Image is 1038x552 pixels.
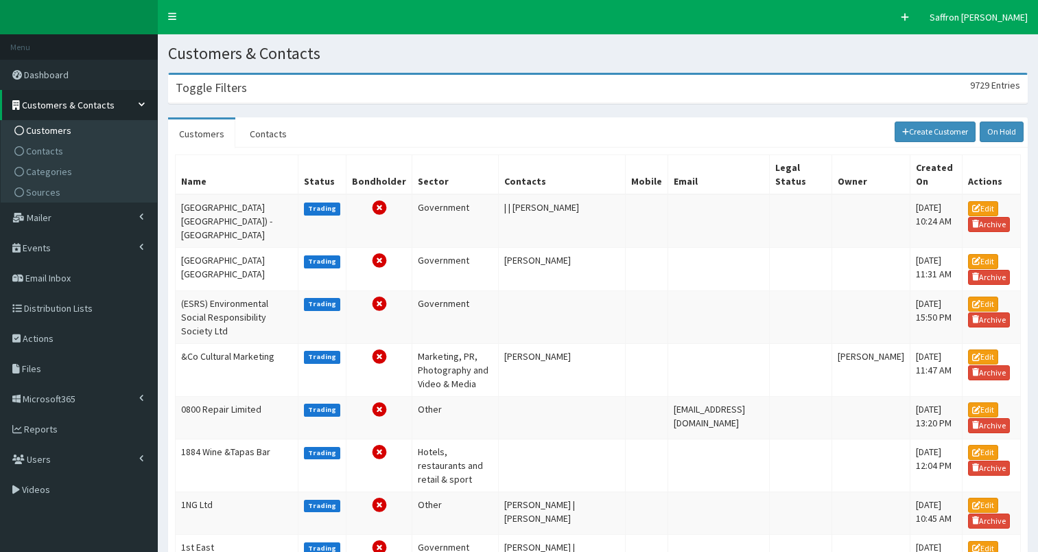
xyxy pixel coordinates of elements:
[968,312,1011,327] a: Archive
[968,217,1011,232] a: Archive
[968,402,998,417] a: Edit
[412,439,499,492] td: Hotels, restaurants and retail & sport
[304,404,341,416] label: Trading
[412,155,499,195] th: Sector
[412,248,499,290] td: Government
[23,332,54,345] span: Actions
[176,396,298,439] td: 0800 Repair Limited
[668,396,770,439] td: [EMAIL_ADDRESS][DOMAIN_NAME]
[24,423,58,435] span: Reports
[968,514,1011,529] a: Archive
[298,155,346,195] th: Status
[910,155,962,195] th: Created On
[176,194,298,248] td: [GEOGRAPHIC_DATA] [GEOGRAPHIC_DATA]) - [GEOGRAPHIC_DATA]
[176,290,298,343] td: (ESRS) Environmental Social Responsibility Society Ltd
[910,439,962,492] td: [DATE] 12:04 PM
[168,119,235,148] a: Customers
[980,122,1024,142] a: On Hold
[304,298,341,310] label: Trading
[991,79,1020,91] span: Entries
[4,161,157,182] a: Categories
[668,155,770,195] th: Email
[968,498,998,513] a: Edit
[910,194,962,248] td: [DATE] 10:24 AM
[910,248,962,290] td: [DATE] 11:31 AM
[26,124,71,137] span: Customers
[346,155,412,195] th: Bondholder
[968,418,1011,433] a: Archive
[968,201,998,216] a: Edit
[4,182,157,203] a: Sources
[168,45,1028,62] h1: Customers & Contacts
[24,69,69,81] span: Dashboard
[499,155,626,195] th: Contacts
[412,396,499,439] td: Other
[968,297,998,312] a: Edit
[25,272,71,284] span: Email Inbox
[910,492,962,534] td: [DATE] 10:45 AM
[23,242,51,254] span: Events
[176,492,298,534] td: 1NG Ltd
[304,500,341,512] label: Trading
[22,483,50,496] span: Videos
[626,155,668,195] th: Mobile
[968,461,1011,476] a: Archive
[304,203,341,215] label: Trading
[304,351,341,363] label: Trading
[910,396,962,439] td: [DATE] 13:20 PM
[27,211,51,224] span: Mailer
[412,492,499,534] td: Other
[499,194,626,248] td: | | [PERSON_NAME]
[968,445,998,460] a: Edit
[499,492,626,534] td: [PERSON_NAME] | [PERSON_NAME]
[968,254,998,269] a: Edit
[176,155,298,195] th: Name
[412,343,499,396] td: Marketing, PR, Photography and Video & Media
[910,343,962,396] td: [DATE] 11:47 AM
[26,145,63,157] span: Contacts
[176,439,298,492] td: 1884 Wine &Tapas Bar
[176,248,298,290] td: [GEOGRAPHIC_DATA] [GEOGRAPHIC_DATA]
[239,119,298,148] a: Contacts
[22,99,115,111] span: Customers & Contacts
[26,165,72,178] span: Categories
[22,363,41,375] span: Files
[499,343,626,396] td: [PERSON_NAME]
[968,270,1011,285] a: Archive
[968,365,1011,380] a: Archive
[895,122,976,142] a: Create Customer
[910,290,962,343] td: [DATE] 15:50 PM
[499,248,626,290] td: [PERSON_NAME]
[412,194,499,248] td: Government
[304,447,341,459] label: Trading
[176,82,247,94] h3: Toggle Filters
[970,79,989,91] span: 9729
[412,290,499,343] td: Government
[4,120,157,141] a: Customers
[24,302,93,314] span: Distribution Lists
[962,155,1020,195] th: Actions
[831,343,910,396] td: [PERSON_NAME]
[26,186,60,198] span: Sources
[930,11,1028,23] span: Saffron [PERSON_NAME]
[23,393,75,405] span: Microsoft365
[968,349,998,365] a: Edit
[769,155,831,195] th: Legal Status
[4,141,157,161] a: Contacts
[304,255,341,268] label: Trading
[176,343,298,396] td: &Co Cultural Marketing
[831,155,910,195] th: Owner
[27,453,51,465] span: Users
